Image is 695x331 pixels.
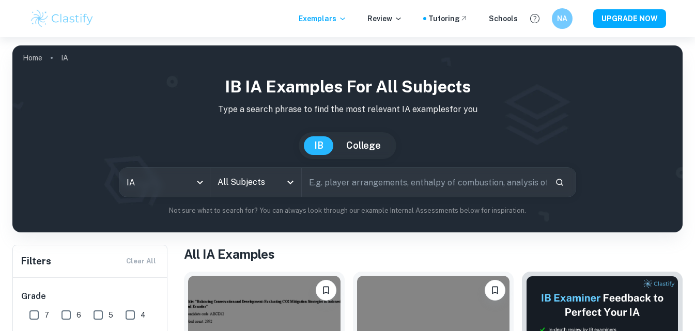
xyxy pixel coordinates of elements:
[552,8,573,29] button: NA
[302,168,547,197] input: E.g. player arrangements, enthalpy of combustion, analysis of a big city...
[489,13,518,24] a: Schools
[109,309,113,321] span: 5
[12,45,683,232] img: profile cover
[76,309,81,321] span: 6
[556,13,568,24] h6: NA
[304,136,334,155] button: IB
[283,175,298,190] button: Open
[21,103,674,116] p: Type a search phrase to find the most relevant IA examples for you
[61,52,68,64] p: IA
[21,74,674,99] h1: IB IA examples for all subjects
[119,168,210,197] div: IA
[21,254,51,269] h6: Filters
[299,13,347,24] p: Exemplars
[316,280,336,301] button: Bookmark
[21,206,674,216] p: Not sure what to search for? You can always look through our example Internal Assessments below f...
[485,280,505,301] button: Bookmark
[551,174,568,191] button: Search
[29,8,95,29] img: Clastify logo
[23,51,42,65] a: Home
[44,309,49,321] span: 7
[336,136,391,155] button: College
[184,245,683,263] h1: All IA Examples
[428,13,468,24] a: Tutoring
[141,309,146,321] span: 4
[367,13,403,24] p: Review
[593,9,666,28] button: UPGRADE NOW
[526,10,544,27] button: Help and Feedback
[21,290,160,303] h6: Grade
